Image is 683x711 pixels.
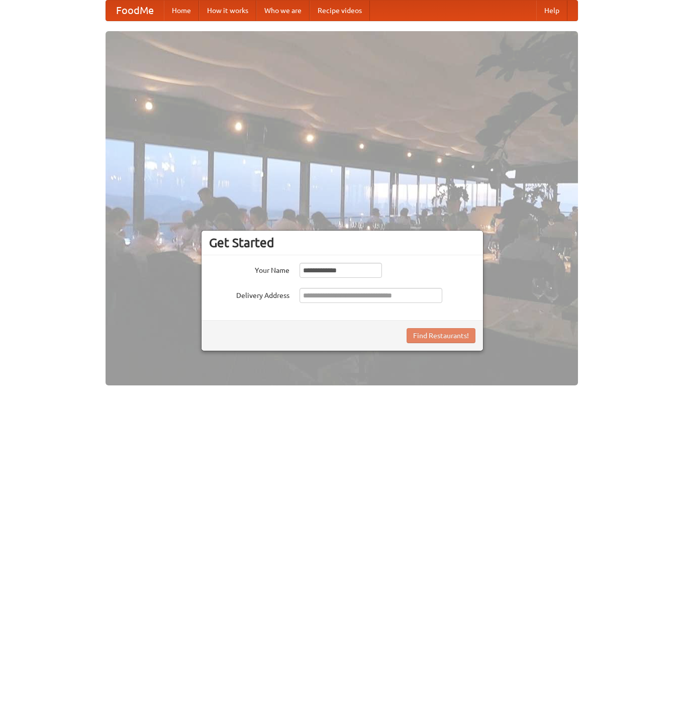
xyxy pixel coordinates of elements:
[209,263,289,275] label: Your Name
[256,1,310,21] a: Who we are
[164,1,199,21] a: Home
[106,1,164,21] a: FoodMe
[310,1,370,21] a: Recipe videos
[199,1,256,21] a: How it works
[536,1,567,21] a: Help
[407,328,475,343] button: Find Restaurants!
[209,288,289,300] label: Delivery Address
[209,235,475,250] h3: Get Started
